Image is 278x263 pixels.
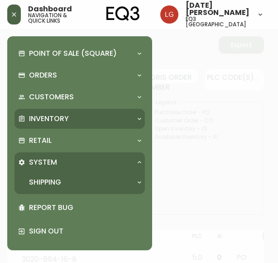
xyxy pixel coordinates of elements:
[14,172,145,192] div: Shipping
[106,6,140,21] img: logo
[14,109,145,129] div: Inventory
[29,92,74,102] p: Customers
[14,152,145,172] div: System
[14,44,145,63] div: Point of Sale (Square)
[29,177,61,187] p: Shipping
[186,16,249,27] h5: eq3 [GEOGRAPHIC_DATA]
[29,70,57,80] p: Orders
[14,65,145,85] div: Orders
[14,219,145,243] div: Sign Out
[29,203,141,213] p: Report Bug
[160,5,178,24] img: 2638f148bab13be18035375ceda1d187
[28,13,78,24] h5: navigation & quick links
[14,196,145,219] div: Report Bug
[29,157,57,167] p: System
[29,49,117,58] p: Point of Sale (Square)
[14,131,145,151] div: Retail
[14,87,145,107] div: Customers
[28,5,72,13] span: Dashboard
[29,114,69,124] p: Inventory
[29,226,141,236] p: Sign Out
[186,2,249,16] span: [DATE][PERSON_NAME]
[29,136,52,146] p: Retail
